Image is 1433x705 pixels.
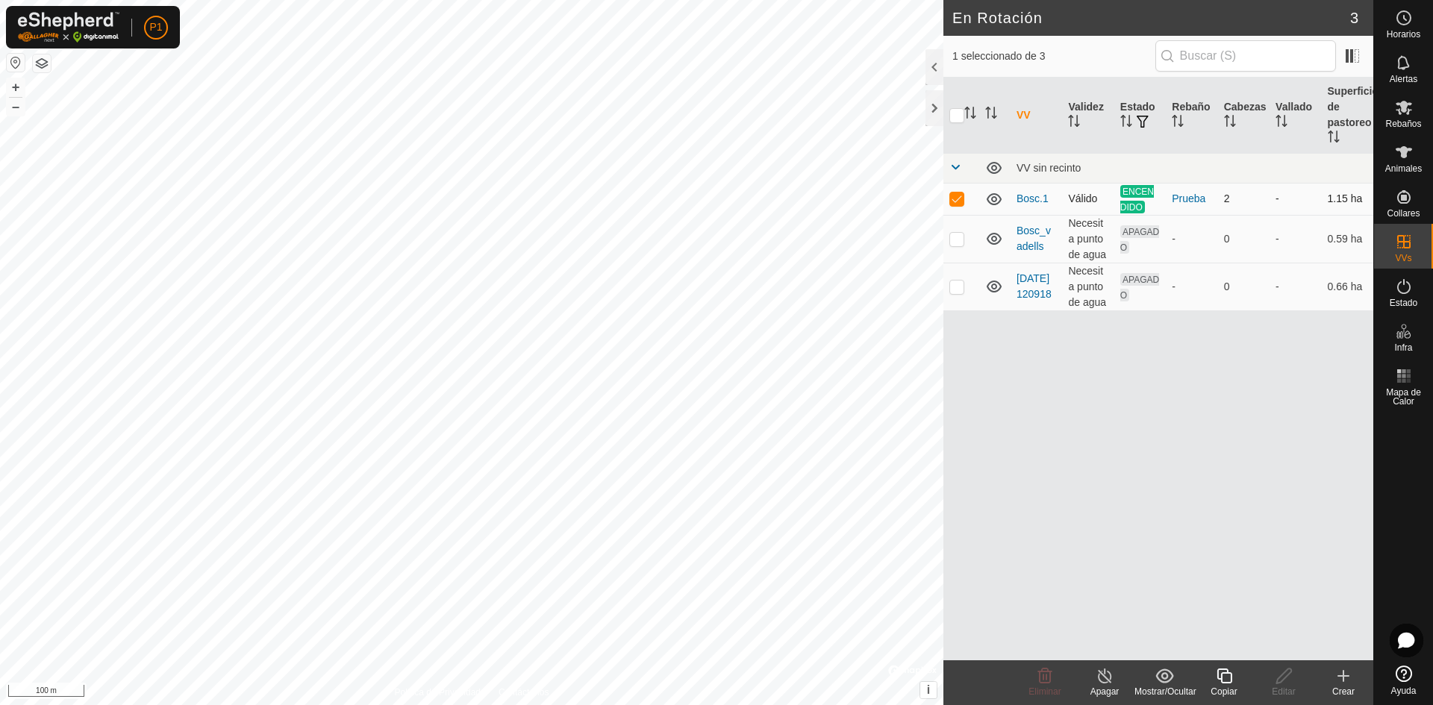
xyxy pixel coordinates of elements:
[1270,215,1321,263] td: -
[1155,40,1336,72] input: Buscar (S)
[7,54,25,72] button: Restablecer Mapa
[149,19,162,35] span: P1
[1218,215,1270,263] td: 0
[1385,119,1421,128] span: Rebaños
[1194,685,1254,698] div: Copiar
[395,686,481,699] a: Política de Privacidad
[927,683,930,696] span: i
[964,109,976,121] p-sorticon: Activar para ordenar
[1120,185,1154,213] span: ENCENDIDO
[1224,117,1236,129] p-sorticon: Activar para ordenar
[1387,209,1420,218] span: Collares
[1172,231,1211,247] div: -
[7,78,25,96] button: +
[1114,78,1166,154] th: Estado
[499,686,549,699] a: Contáctenos
[1394,343,1412,352] span: Infra
[1062,183,1114,215] td: Válido
[1172,279,1211,295] div: -
[1120,225,1159,254] span: APAGADO
[920,682,937,698] button: i
[1017,225,1051,252] a: Bosc_vadells
[1385,164,1422,173] span: Animales
[1218,78,1270,154] th: Cabezas
[1322,263,1373,310] td: 0.66 ha
[1390,298,1417,307] span: Estado
[1011,78,1062,154] th: VV
[33,54,51,72] button: Capas del Mapa
[1218,183,1270,215] td: 2
[1017,192,1049,204] a: Bosc.1
[1322,183,1373,215] td: 1.15 ha
[1172,117,1184,129] p-sorticon: Activar para ordenar
[1314,685,1373,698] div: Crear
[1270,183,1321,215] td: -
[952,9,1350,27] h2: En Rotación
[1328,133,1340,145] p-sorticon: Activar para ordenar
[952,48,1155,64] span: 1 seleccionado de 3
[1120,117,1132,129] p-sorticon: Activar para ordenar
[1270,263,1321,310] td: -
[985,109,997,121] p-sorticon: Activar para ordenar
[1391,686,1417,695] span: Ayuda
[1390,75,1417,84] span: Alertas
[1322,215,1373,263] td: 0.59 ha
[1276,117,1287,129] p-sorticon: Activar para ordenar
[1350,7,1358,29] span: 3
[1218,263,1270,310] td: 0
[1270,78,1321,154] th: Vallado
[1120,273,1159,301] span: APAGADO
[1068,117,1080,129] p-sorticon: Activar para ordenar
[1322,78,1373,154] th: Superficie de pastoreo
[18,12,119,43] img: Logo Gallagher
[1395,254,1411,263] span: VVs
[1134,685,1194,698] div: Mostrar/Ocultar
[1075,685,1134,698] div: Apagar
[1017,272,1052,300] a: [DATE] 120918
[1374,659,1433,701] a: Ayuda
[1387,30,1420,39] span: Horarios
[1166,78,1217,154] th: Rebaño
[1378,388,1429,406] span: Mapa de Calor
[1062,215,1114,263] td: Necesita punto de agua
[7,98,25,116] button: –
[1062,263,1114,310] td: Necesita punto de agua
[1254,685,1314,698] div: Editar
[1017,162,1367,174] div: VV sin recinto
[1028,686,1061,697] span: Eliminar
[1172,191,1211,207] div: Prueba
[1062,78,1114,154] th: Validez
